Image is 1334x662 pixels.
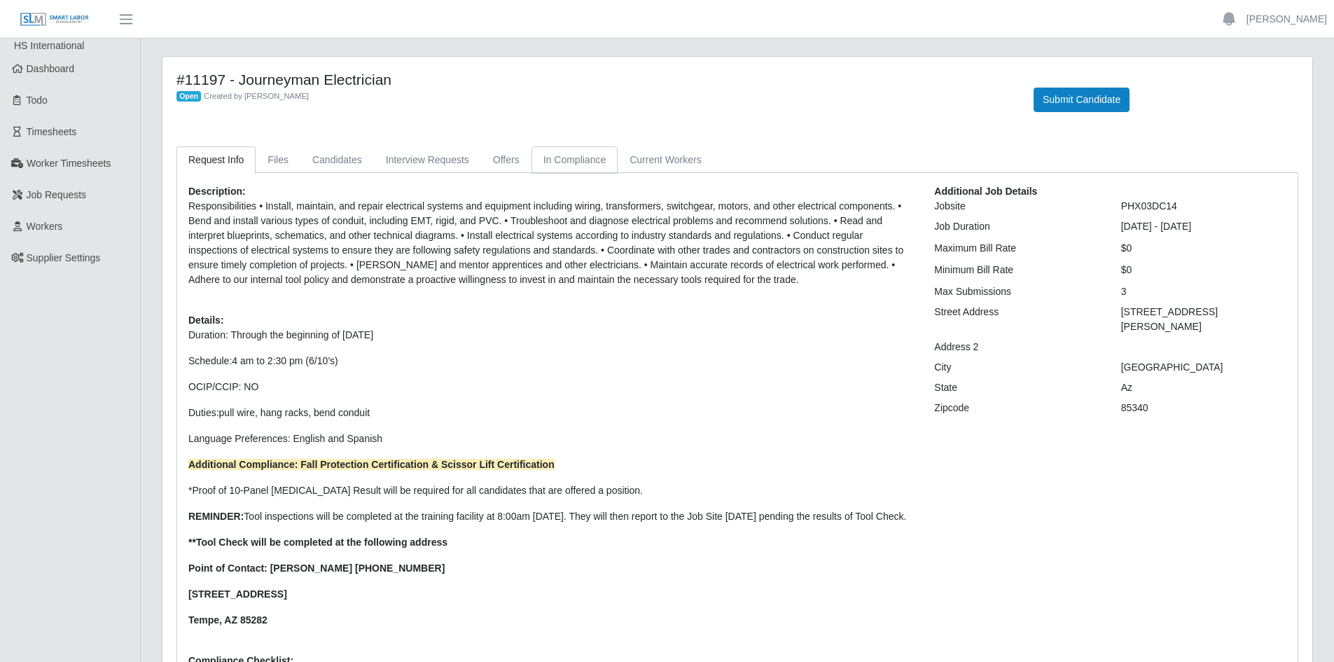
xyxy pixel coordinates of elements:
strong: [STREET_ADDRESS] [188,588,287,600]
span: Open [176,91,201,102]
div: PHX03DC14 [1111,199,1297,214]
div: 85340 [1111,401,1297,415]
div: $0 [1111,241,1297,256]
div: [GEOGRAPHIC_DATA] [1111,360,1297,375]
span: Dashboard [27,63,75,74]
strong: REMINDER: [188,511,244,522]
span: 4 am to 2:30 pm (6/10’s) [232,355,338,366]
div: Street Address [924,305,1110,334]
a: Files [256,146,300,174]
span: HS International [14,40,84,51]
span: Worker Timesheets [27,158,111,169]
p: Tool inspections will be completed at the training facility at 8:00am [DATE]. They will then repo... [188,509,913,524]
span: Job Requests [27,189,87,200]
div: Max Submissions [924,284,1110,299]
p: Language Preferences: English and Spanish [188,432,913,446]
a: In Compliance [531,146,618,174]
a: Offers [481,146,531,174]
a: Candidates [300,146,374,174]
strong: Additional Compliance: Fall Protection Certification & Scissor Lift Certification [188,459,555,470]
p: *Proof of 10-Panel [MEDICAL_DATA] Result will be required for all candidates that are offered a p... [188,483,913,498]
div: [STREET_ADDRESS][PERSON_NAME] [1111,305,1297,334]
strong: **Tool Check will be completed at the following address [188,537,447,548]
a: Interview Requests [374,146,481,174]
img: SLM Logo [20,12,90,27]
div: [DATE] - [DATE] [1111,219,1297,234]
div: $0 [1111,263,1297,277]
div: Address 2 [924,340,1110,354]
h4: #11197 - Journeyman Electrician [176,71,1013,88]
p: Responsibilities • Install, maintain, and repair electrical systems and equipment including wirin... [188,199,913,287]
span: Timesheets [27,126,77,137]
button: Submit Candidate [1034,88,1130,112]
div: City [924,360,1110,375]
p: Duration: Through the beginning of [DATE] [188,328,913,343]
div: State [924,380,1110,395]
b: Description: [188,186,246,197]
strong: Point of Contact: [PERSON_NAME] [PHONE_NUMBER] [188,563,445,574]
div: Jobsite [924,199,1110,214]
p: Schedule: [188,354,913,368]
div: Zipcode [924,401,1110,415]
strong: Tempe, AZ 85282 [188,614,268,626]
span: Supplier Settings [27,252,101,263]
a: [PERSON_NAME] [1246,12,1327,27]
span: Created by [PERSON_NAME] [204,92,309,100]
b: Details: [188,315,224,326]
b: Additional Job Details [934,186,1037,197]
a: Current Workers [618,146,713,174]
span: pull wire, hang racks, bend conduit [219,407,370,418]
div: Maximum Bill Rate [924,241,1110,256]
div: Job Duration [924,219,1110,234]
p: OCIP/CCIP: NO [188,380,913,394]
span: Todo [27,95,48,106]
div: Az [1111,380,1297,395]
a: Request Info [176,146,256,174]
div: Minimum Bill Rate [924,263,1110,277]
span: Workers [27,221,63,232]
p: Duties: [188,406,913,420]
div: 3 [1111,284,1297,299]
